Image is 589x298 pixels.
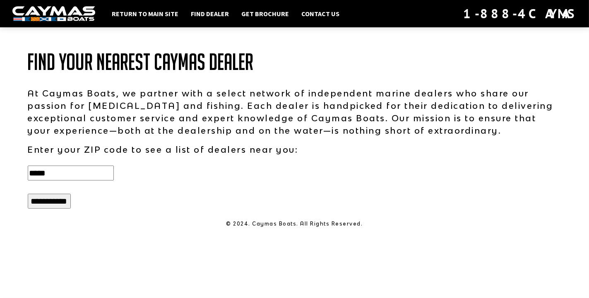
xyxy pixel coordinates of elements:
[28,220,562,228] p: © 2024. Caymas Boats. All Rights Reserved.
[12,6,95,22] img: white-logo-c9c8dbefe5ff5ceceb0f0178aa75bf4bb51f6bca0971e226c86eb53dfe498488.png
[28,87,562,137] p: At Caymas Boats, we partner with a select network of independent marine dealers who share our pas...
[297,8,344,19] a: Contact Us
[28,143,562,156] p: Enter your ZIP code to see a list of dealers near you:
[463,5,577,23] div: 1-888-4CAYMAS
[237,8,293,19] a: Get Brochure
[187,8,233,19] a: Find Dealer
[108,8,183,19] a: Return to main site
[28,50,562,74] h1: Find Your Nearest Caymas Dealer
